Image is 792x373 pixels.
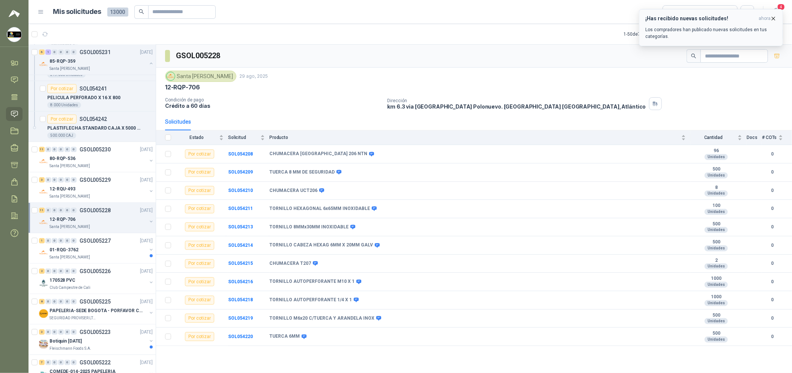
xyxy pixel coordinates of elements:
[777,3,785,11] span: 4
[185,314,214,323] div: Por cotizar
[762,296,783,304] b: 0
[762,169,783,176] b: 0
[58,329,64,335] div: 0
[71,299,77,304] div: 0
[52,238,57,243] div: 0
[140,298,153,305] p: [DATE]
[47,133,76,139] div: 500.000 CAJ
[705,337,728,343] div: Unidades
[269,297,352,303] b: TORNILLO AUTOPERFORANTE 1/4 X 1
[705,245,728,251] div: Unidades
[39,218,48,227] img: Company Logo
[58,50,64,55] div: 0
[228,135,259,140] span: Solicitud
[39,340,48,349] img: Company Logo
[269,334,300,340] b: TUERCA 6MM
[176,135,218,140] span: Estado
[185,277,214,286] div: Por cotizar
[269,242,373,248] b: TORNILLO CABEZA HEXAG 6MM X 20MM GALV
[39,206,154,230] a: 11 0 0 0 0 0 GSOL005228[DATE] Company Logo12-RQP-706Santa [PERSON_NAME]
[71,177,77,183] div: 0
[165,118,191,126] div: Solicitudes
[176,50,221,62] h3: GSOL005228
[690,294,742,300] b: 1000
[58,147,64,152] div: 0
[52,208,57,213] div: 0
[228,279,253,284] b: SOL054216
[58,360,64,365] div: 0
[140,268,153,275] p: [DATE]
[228,243,253,248] a: SOL054214
[690,221,742,227] b: 500
[80,147,111,152] p: GSOL005230
[80,86,107,91] p: SOL054241
[39,329,45,335] div: 3
[50,307,143,314] p: PAPELERIA-SEDE BOGOTA - PORFAVOR CTZ COMPLETO
[185,150,214,159] div: Por cotizar
[690,148,742,154] b: 96
[71,238,77,243] div: 0
[80,50,111,55] p: GSOL005231
[165,103,381,109] p: Crédito a 60 días
[140,329,153,336] p: [DATE]
[65,208,70,213] div: 0
[690,331,742,337] b: 500
[269,135,680,140] span: Producto
[71,329,77,335] div: 0
[58,177,64,183] div: 0
[165,71,236,82] div: Santa [PERSON_NAME]
[691,53,696,59] span: search
[7,27,21,42] img: Company Logo
[140,207,153,214] p: [DATE]
[690,185,742,191] b: 8
[50,66,90,72] p: Santa [PERSON_NAME]
[140,177,153,184] p: [DATE]
[39,299,45,304] div: 8
[228,169,253,175] b: SOL054209
[50,338,82,345] p: Botiquin [DATE]
[185,168,214,177] div: Por cotizar
[139,9,144,14] span: search
[50,58,75,65] p: 85-RQP-359
[80,360,111,365] p: GSOL005222
[269,279,355,285] b: TORNILLO AUTOPERFORANTE M10 X 1
[47,125,141,132] p: PLASTIFLECHA STANDARD CAJA X 5000 UNIDAD
[52,299,57,304] div: 0
[269,130,690,145] th: Producto
[45,360,51,365] div: 0
[228,334,253,339] a: SOL054220
[762,151,783,158] b: 0
[690,313,742,319] b: 500
[50,277,75,284] p: 170528 PVC
[269,188,317,194] b: CHUMACERA UCT206
[71,208,77,213] div: 0
[50,186,75,193] p: 12-RQU-493
[50,346,91,352] p: Fleischmann Foods S.A.
[705,263,728,269] div: Unidades
[71,269,77,274] div: 0
[762,135,777,140] span: # COTs
[705,227,728,233] div: Unidades
[80,299,111,304] p: GSOL005225
[80,269,111,274] p: GSOL005226
[39,238,45,243] div: 1
[39,360,45,365] div: 7
[705,172,728,178] div: Unidades
[228,297,253,302] b: SOL054218
[228,224,253,230] a: SOL054213
[140,359,153,366] p: [DATE]
[690,130,747,145] th: Cantidad
[50,285,90,291] p: Club Campestre de Cali
[228,261,253,266] a: SOL054215
[690,239,742,245] b: 500
[39,145,154,169] a: 11 0 0 0 0 0 GSOL005230[DATE] Company Logo80-RQP-536Santa [PERSON_NAME]
[71,147,77,152] div: 0
[228,316,253,321] b: SOL054219
[185,204,214,213] div: Por cotizar
[39,236,154,260] a: 1 0 0 0 0 0 GSOL005227[DATE] Company Logo01-RQG-3762Santa [PERSON_NAME]
[39,48,154,72] a: 6 1 0 0 0 0 GSOL005231[DATE] Company Logo85-RQP-359Santa [PERSON_NAME]
[29,81,156,112] a: Por cotizarSOL054241PELICULA PERFORADO X 16 X 8008.000 Unidades
[50,216,75,223] p: 12-RQP-706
